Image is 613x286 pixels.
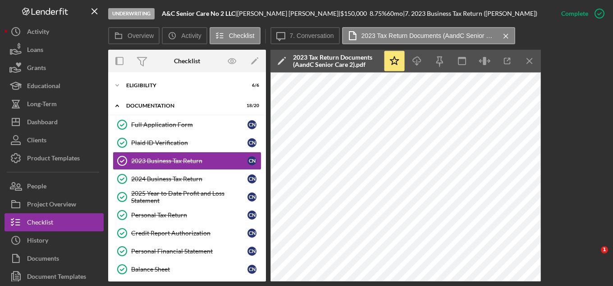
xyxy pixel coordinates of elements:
[113,152,261,170] a: 2023 Business Tax ReturnCN
[162,9,235,17] b: A&C Senior Care No 2 LLC
[247,229,256,238] div: C N
[162,27,207,44] button: Activity
[27,77,60,97] div: Educational
[247,265,256,274] div: C N
[113,206,261,224] a: Personal Tax ReturnCN
[5,195,104,213] button: Project Overview
[162,10,237,17] div: |
[113,242,261,260] a: Personal Financial StatementCN
[403,10,537,17] div: | 7. 2023 Business Tax Return ([PERSON_NAME])
[5,149,104,167] button: Product Templates
[247,120,256,129] div: C N
[131,175,247,183] div: 2024 Business Tax Return
[113,116,261,134] a: Full Application FormCN
[342,27,515,44] button: 2023 Tax Return Documents (AandC Senior Care 2).pdf
[27,177,46,197] div: People
[247,174,256,183] div: C N
[128,32,154,39] label: Overview
[131,266,247,273] div: Balance Sheet
[113,170,261,188] a: 2024 Business Tax ReturnCN
[131,121,247,128] div: Full Application Form
[131,230,247,237] div: Credit Report Authorization
[27,113,58,133] div: Dashboard
[131,211,247,219] div: Personal Tax Return
[237,10,340,17] div: [PERSON_NAME] [PERSON_NAME] |
[247,211,256,220] div: C N
[27,249,59,270] div: Documents
[5,213,104,231] button: Checklist
[5,95,104,113] button: Long-Term
[290,32,334,39] label: 7. Conversation
[229,32,255,39] label: Checklist
[5,249,104,267] button: Documents
[5,131,104,149] button: Clients
[27,149,80,169] div: Product Templates
[27,195,76,216] div: Project Overview
[561,5,588,23] div: Complete
[27,41,43,61] div: Loans
[181,32,201,39] label: Activity
[113,188,261,206] a: 2025 Year to Date Profit and Loss StatementCN
[131,157,247,164] div: 2023 Business Tax Return
[126,103,237,108] div: Documentation
[243,103,259,108] div: 18 / 20
[370,10,387,17] div: 8.75 %
[5,113,104,131] button: Dashboard
[174,57,200,65] div: Checklist
[131,248,247,255] div: Personal Financial Statement
[270,27,340,44] button: 7. Conversation
[247,192,256,202] div: C N
[27,231,48,252] div: History
[247,156,256,165] div: C N
[131,139,247,146] div: Plaid ID Verification
[247,138,256,147] div: C N
[601,246,608,253] span: 1
[5,231,104,249] button: History
[27,23,49,43] div: Activity
[247,247,256,256] div: C N
[243,83,259,88] div: 6 / 6
[108,8,155,19] div: Underwriting
[27,131,46,151] div: Clients
[113,260,261,278] a: Balance SheetCN
[5,59,104,77] button: Grants
[582,246,604,268] iframe: Intercom live chat
[131,190,247,204] div: 2025 Year to Date Profit and Loss Statement
[27,59,46,79] div: Grants
[108,27,160,44] button: Overview
[5,23,104,41] button: Activity
[387,10,403,17] div: 60 mo
[210,27,261,44] button: Checklist
[5,267,104,286] button: Document Templates
[113,134,261,152] a: Plaid ID VerificationCN
[552,5,608,23] button: Complete
[126,83,237,88] div: Eligibility
[361,32,497,39] label: 2023 Tax Return Documents (AandC Senior Care 2).pdf
[113,224,261,242] a: Credit Report AuthorizationCN
[340,9,367,17] span: $150,000
[5,177,104,195] button: People
[27,213,53,234] div: Checklist
[27,95,57,115] div: Long-Term
[5,41,104,59] button: Loans
[293,54,379,68] div: 2023 Tax Return Documents (AandC Senior Care 2).pdf
[5,77,104,95] button: Educational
